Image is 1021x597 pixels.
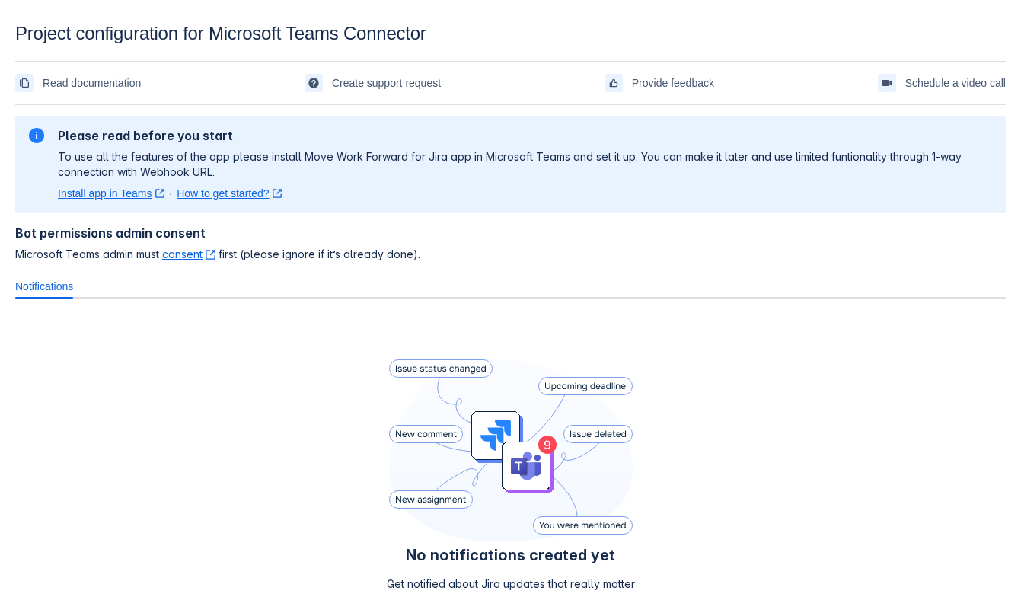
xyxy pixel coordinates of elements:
[58,128,994,143] h2: Please read before you start
[58,186,164,201] a: Install app in Teams
[332,71,441,95] span: Create support request
[387,576,635,592] p: Get notified about Jira updates that really matter
[878,71,1006,95] a: Schedule a video call
[177,186,282,201] a: How to get started?
[308,77,320,89] span: support
[18,77,30,89] span: documentation
[881,77,893,89] span: videoCall
[15,225,1006,241] h4: Bot permissions admin consent
[43,71,141,95] span: Read documentation
[632,71,714,95] span: Provide feedback
[162,247,215,260] a: consent
[608,77,620,89] span: feedback
[305,71,441,95] a: Create support request
[15,279,73,294] span: Notifications
[15,23,1006,44] div: Project configuration for Microsoft Teams Connector
[15,247,1006,262] span: Microsoft Teams admin must first (please ignore if it’s already done).
[58,149,994,180] p: To use all the features of the app please install Move Work Forward for Jira app in Microsoft Tea...
[387,546,635,564] h4: No notifications created yet
[905,71,1006,95] span: Schedule a video call
[15,71,141,95] a: Read documentation
[605,71,714,95] a: Provide feedback
[27,126,46,145] span: information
